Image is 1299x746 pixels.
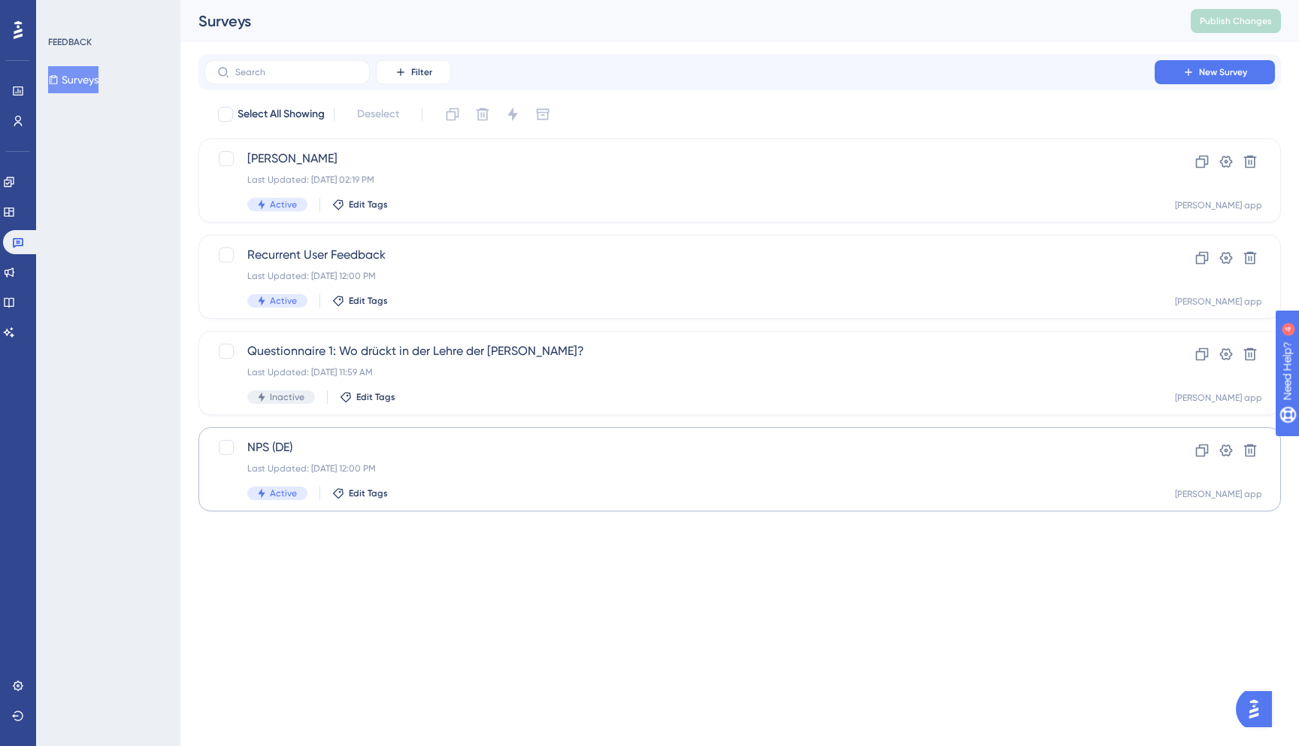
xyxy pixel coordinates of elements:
[238,105,325,123] span: Select All Showing
[376,60,451,84] button: Filter
[198,11,1153,32] div: Surveys
[35,4,94,22] span: Need Help?
[332,199,388,211] button: Edit Tags
[1199,66,1247,78] span: New Survey
[270,199,297,211] span: Active
[247,246,1112,264] span: Recurrent User Feedback
[247,462,1112,475] div: Last Updated: [DATE] 12:00 PM
[356,391,395,403] span: Edit Tags
[247,366,1112,378] div: Last Updated: [DATE] 11:59 AM
[340,391,395,403] button: Edit Tags
[48,66,98,93] button: Surveys
[1236,687,1281,732] iframe: UserGuiding AI Assistant Launcher
[344,101,413,128] button: Deselect
[247,438,1112,456] span: NPS (DE)
[357,105,399,123] span: Deselect
[235,67,357,77] input: Search
[332,487,388,499] button: Edit Tags
[270,295,297,307] span: Active
[411,66,432,78] span: Filter
[48,36,92,48] div: FEEDBACK
[1175,199,1262,211] div: [PERSON_NAME] app
[104,8,109,20] div: 4
[270,391,304,403] span: Inactive
[270,487,297,499] span: Active
[1175,392,1262,404] div: [PERSON_NAME] app
[349,199,388,211] span: Edit Tags
[1175,296,1262,308] div: [PERSON_NAME] app
[332,295,388,307] button: Edit Tags
[1191,9,1281,33] button: Publish Changes
[349,295,388,307] span: Edit Tags
[1200,15,1272,27] span: Publish Changes
[247,270,1112,282] div: Last Updated: [DATE] 12:00 PM
[247,150,1112,168] span: [PERSON_NAME]
[247,342,1112,360] span: Questionnaire 1: Wo drückt in der Lehre der [PERSON_NAME]?
[1175,488,1262,500] div: [PERSON_NAME] app
[247,174,1112,186] div: Last Updated: [DATE] 02:19 PM
[1155,60,1275,84] button: New Survey
[349,487,388,499] span: Edit Tags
